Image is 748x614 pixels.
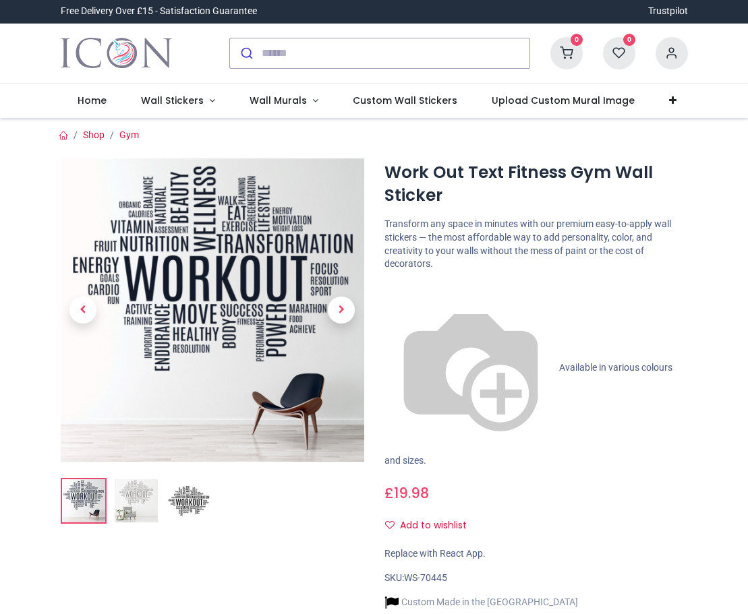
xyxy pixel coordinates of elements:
[385,520,395,530] i: Add to wishlist
[404,572,447,583] span: WS-70445
[328,297,355,324] span: Next
[83,129,105,140] a: Shop
[384,161,688,208] h1: Work Out Text Fitness Gym Wall Sticker
[115,479,158,522] img: WS-70445-02
[623,34,636,47] sup: 0
[384,282,557,454] img: color-wheel.png
[384,483,429,503] span: £
[318,204,364,416] a: Next
[61,204,107,416] a: Previous
[384,572,688,585] div: SKU:
[62,479,105,522] img: Work Out Text Fitness Gym Wall Sticker
[61,34,172,72] a: Logo of Icon Wall Stickers
[603,47,635,57] a: 0
[492,94,635,107] span: Upload Custom Mural Image
[250,94,307,107] span: Wall Murals
[384,218,688,270] p: Transform any space in minutes with our premium easy-to-apply wall stickers — the most affordable...
[61,158,364,462] img: Work Out Text Fitness Gym Wall Sticker
[353,94,457,107] span: Custom Wall Stickers
[230,38,262,68] button: Submit
[571,34,583,47] sup: 0
[394,483,429,503] span: 19.98
[119,129,139,140] a: Gym
[61,34,172,72] img: Icon Wall Stickers
[167,479,210,522] img: WS-70445-03
[61,5,257,18] div: Free Delivery Over £15 - Satisfaction Guarantee
[384,595,578,609] li: Custom Made in the [GEOGRAPHIC_DATA]
[648,5,688,18] a: Trustpilot
[78,94,107,107] span: Home
[384,361,672,465] span: Available in various colours and sizes.
[124,84,233,119] a: Wall Stickers
[384,514,478,537] button: Add to wishlistAdd to wishlist
[232,84,335,119] a: Wall Murals
[384,547,688,561] div: Replace with React App.
[550,47,583,57] a: 0
[141,94,204,107] span: Wall Stickers
[69,297,96,324] span: Previous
